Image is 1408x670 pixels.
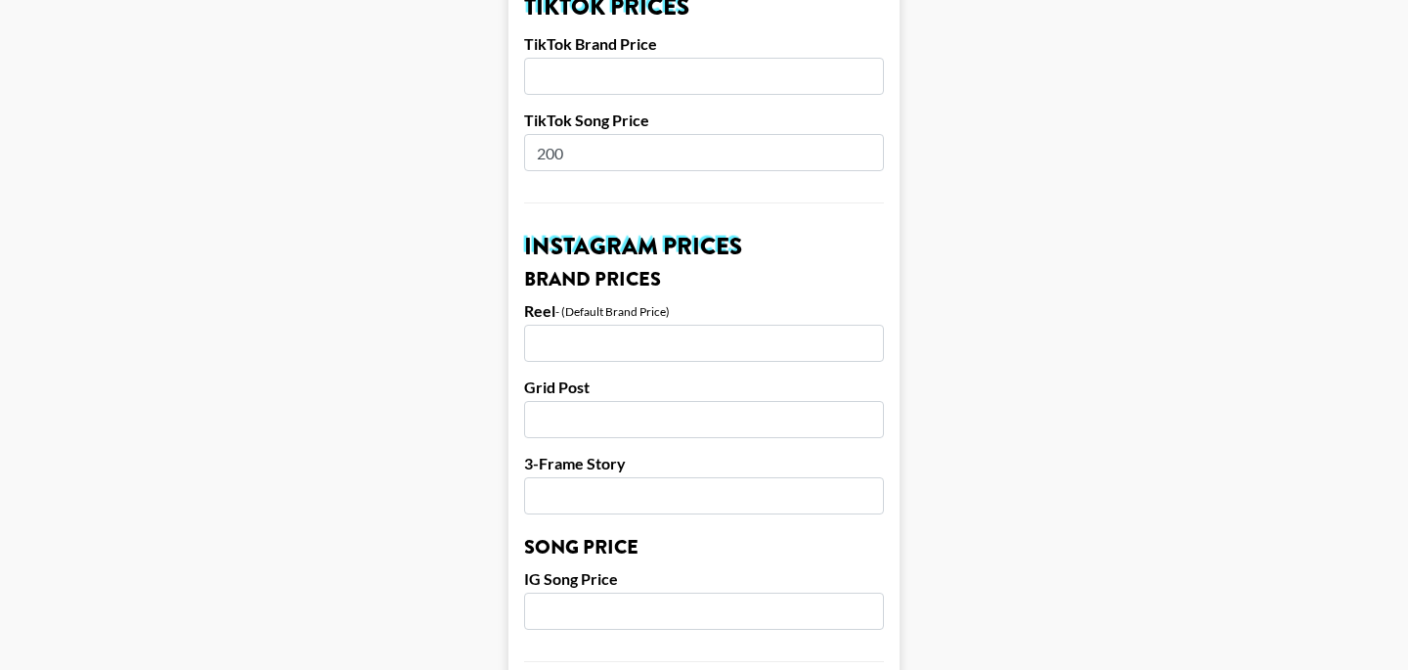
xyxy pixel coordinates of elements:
[524,301,555,321] label: Reel
[524,378,884,397] label: Grid Post
[524,34,884,54] label: TikTok Brand Price
[524,270,884,290] h3: Brand Prices
[524,111,884,130] label: TikTok Song Price
[524,569,884,589] label: IG Song Price
[524,454,884,473] label: 3-Frame Story
[524,235,884,258] h2: Instagram Prices
[555,304,670,319] div: - (Default Brand Price)
[524,538,884,558] h3: Song Price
